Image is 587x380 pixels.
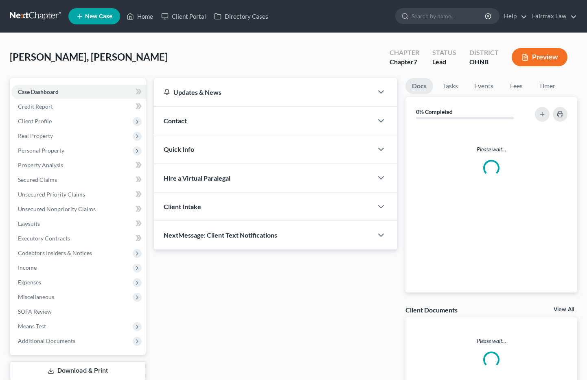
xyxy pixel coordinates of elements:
span: Contact [164,117,187,124]
span: Credit Report [18,103,53,110]
span: Client Profile [18,118,52,124]
a: Secured Claims [11,173,146,187]
span: Income [18,264,37,271]
span: Property Analysis [18,162,63,168]
span: Lawsuits [18,220,40,227]
div: Lead [432,57,456,67]
span: Case Dashboard [18,88,59,95]
a: Lawsuits [11,216,146,231]
a: Property Analysis [11,158,146,173]
a: Home [123,9,157,24]
a: Events [468,78,500,94]
a: Directory Cases [210,9,272,24]
span: Hire a Virtual Paralegal [164,174,230,182]
span: Client Intake [164,203,201,210]
span: Means Test [18,323,46,330]
span: Unsecured Priority Claims [18,191,85,198]
span: Miscellaneous [18,293,54,300]
a: Unsecured Priority Claims [11,187,146,202]
a: Help [500,9,527,24]
a: Fees [503,78,529,94]
input: Search by name... [412,9,486,24]
span: Additional Documents [18,337,75,344]
a: View All [554,307,574,312]
span: New Case [85,13,112,20]
button: Preview [512,48,567,66]
a: Client Portal [157,9,210,24]
div: Chapter [390,57,419,67]
span: SOFA Review [18,308,52,315]
span: Quick Info [164,145,194,153]
strong: 0% Completed [416,108,453,115]
div: Updates & News [164,88,364,96]
span: [PERSON_NAME], [PERSON_NAME] [10,51,168,63]
a: Docs [405,78,433,94]
span: Executory Contracts [18,235,70,242]
a: Case Dashboard [11,85,146,99]
span: Personal Property [18,147,64,154]
span: Codebtors Insiders & Notices [18,249,92,256]
a: Unsecured Nonpriority Claims [11,202,146,216]
span: Unsecured Nonpriority Claims [18,205,96,212]
a: SOFA Review [11,304,146,319]
p: Please wait... [405,337,577,345]
a: Tasks [436,78,464,94]
span: Expenses [18,279,41,286]
a: Fairmax Law [528,9,577,24]
div: District [469,48,499,57]
p: Please wait... [412,145,571,153]
span: 7 [414,58,417,66]
span: NextMessage: Client Text Notifications [164,231,277,239]
div: Chapter [390,48,419,57]
a: Executory Contracts [11,231,146,246]
a: Timer [532,78,562,94]
span: Secured Claims [18,176,57,183]
span: Real Property [18,132,53,139]
div: Client Documents [405,306,458,314]
div: OHNB [469,57,499,67]
div: Status [432,48,456,57]
a: Credit Report [11,99,146,114]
